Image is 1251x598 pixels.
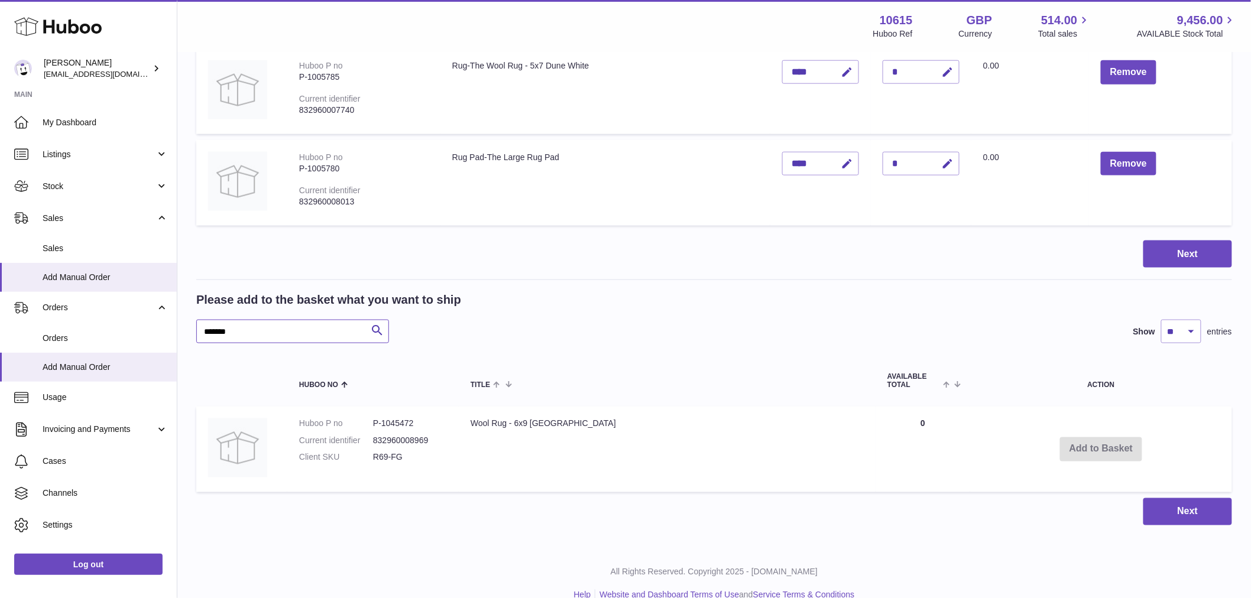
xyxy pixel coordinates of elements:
dt: Huboo P no [299,418,373,430]
img: internalAdmin-10615@internal.huboo.com [14,60,32,77]
span: Orders [43,333,168,344]
div: [PERSON_NAME] [44,57,150,80]
dt: Current identifier [299,435,373,447]
td: Rug-The Wool Rug - 5x7 Dune White [440,48,770,134]
span: Invoicing and Payments [43,424,155,435]
div: P-1005785 [299,71,429,83]
span: Channels [43,487,168,499]
p: All Rights Reserved. Copyright 2025 - [DOMAIN_NAME] [187,567,1242,578]
td: Wool Rug - 6x9 [GEOGRAPHIC_DATA] [459,407,876,492]
span: 0.00 [983,152,999,162]
span: entries [1207,326,1232,337]
h2: Please add to the basket what you want to ship [196,292,461,308]
span: Stock [43,181,155,192]
dd: P-1045472 [373,418,447,430]
div: Current identifier [299,186,361,195]
div: 832960008013 [299,196,429,207]
button: Next [1143,498,1232,526]
a: Log out [14,554,163,575]
img: Wool Rug - 6x9 Forest Green [208,418,267,477]
div: Currency [959,28,993,40]
dd: R69-FG [373,452,447,463]
button: Remove [1101,152,1156,176]
span: My Dashboard [43,117,168,128]
span: Settings [43,519,168,531]
span: 9,456.00 [1177,12,1223,28]
span: AVAILABLE Total [887,373,940,388]
div: Current identifier [299,94,361,103]
span: Usage [43,392,168,403]
span: 0.00 [983,61,999,70]
div: Huboo P no [299,61,343,70]
span: Listings [43,149,155,160]
dt: Client SKU [299,452,373,463]
span: 514.00 [1041,12,1077,28]
span: Total sales [1038,28,1091,40]
strong: 10615 [880,12,913,28]
div: P-1005780 [299,163,429,174]
span: [EMAIL_ADDRESS][DOMAIN_NAME] [44,69,174,79]
span: Cases [43,456,168,467]
button: Remove [1101,60,1156,84]
span: Add Manual Order [43,362,168,373]
span: Add Manual Order [43,272,168,283]
span: Orders [43,302,155,313]
a: 9,456.00 AVAILABLE Stock Total [1137,12,1237,40]
a: 514.00 Total sales [1038,12,1091,40]
span: Title [471,381,490,389]
img: Rug Pad-The Large Rug Pad [208,152,267,211]
label: Show [1133,326,1155,337]
span: Sales [43,243,168,254]
span: Huboo no [299,381,338,389]
span: Sales [43,213,155,224]
div: Huboo Ref [873,28,913,40]
div: 832960007740 [299,105,429,116]
th: Action [970,361,1232,400]
img: Rug-The Wool Rug - 5x7 Dune White [208,60,267,119]
button: Next [1143,240,1232,268]
td: Rug Pad-The Large Rug Pad [440,140,770,226]
span: AVAILABLE Stock Total [1137,28,1237,40]
td: 0 [876,407,970,492]
dd: 832960008969 [373,435,447,447]
strong: GBP [967,12,992,28]
div: Huboo P no [299,152,343,162]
